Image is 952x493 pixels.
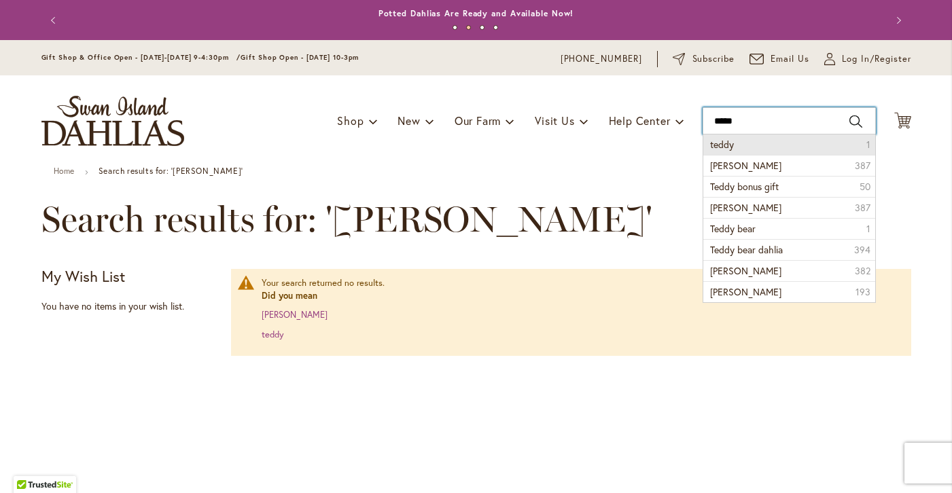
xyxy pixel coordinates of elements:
button: Search [849,111,862,132]
span: [PERSON_NAME] [710,264,781,277]
button: 4 of 4 [493,25,498,30]
div: You have no items in your wish list. [41,299,223,313]
button: 2 of 4 [466,25,471,30]
a: [PERSON_NAME] [262,309,328,321]
iframe: Launch Accessibility Center [10,445,48,483]
a: Potted Dahlias Are Ready and Available Now! [378,8,574,18]
strong: Search results for: '[PERSON_NAME]' [99,166,243,176]
span: 382 [855,264,870,278]
span: 1 [866,222,870,236]
button: Previous [41,7,69,34]
span: Our Farm [455,113,501,128]
span: Shop [337,113,364,128]
span: Teddy bear [710,222,756,235]
a: Home [54,166,75,176]
span: 193 [856,285,870,299]
button: 3 of 4 [480,25,484,30]
span: 50 [860,180,870,194]
a: teddy [262,329,284,340]
dt: Did you mean [262,290,898,303]
span: Help Center [609,113,671,128]
button: 1 of 4 [453,25,457,30]
span: 1 [866,138,870,151]
span: Email Us [771,52,809,66]
a: Log In/Register [824,52,911,66]
span: Log In/Register [842,52,911,66]
span: 387 [855,201,870,215]
span: Teddy bonus gift [710,180,779,193]
a: Email Us [750,52,809,66]
span: 394 [854,243,870,257]
span: [PERSON_NAME] [710,159,781,172]
span: Subscribe [692,52,735,66]
span: Teddy bear dahlia [710,243,783,256]
a: store logo [41,96,184,146]
a: [PHONE_NUMBER] [561,52,643,66]
strong: My Wish List [41,266,125,286]
a: Subscribe [673,52,735,66]
span: Search results for: '[PERSON_NAME]' [41,199,652,240]
span: Gift Shop Open - [DATE] 10-3pm [241,53,359,62]
span: New [398,113,420,128]
span: Gift Shop & Office Open - [DATE]-[DATE] 9-4:30pm / [41,53,241,62]
span: 387 [855,159,870,172]
button: Next [884,7,911,34]
span: [PERSON_NAME] [710,285,781,298]
span: teddy [710,138,734,151]
div: Your search returned no results. [262,277,898,341]
span: Visit Us [535,113,574,128]
span: [PERSON_NAME] [710,201,781,214]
